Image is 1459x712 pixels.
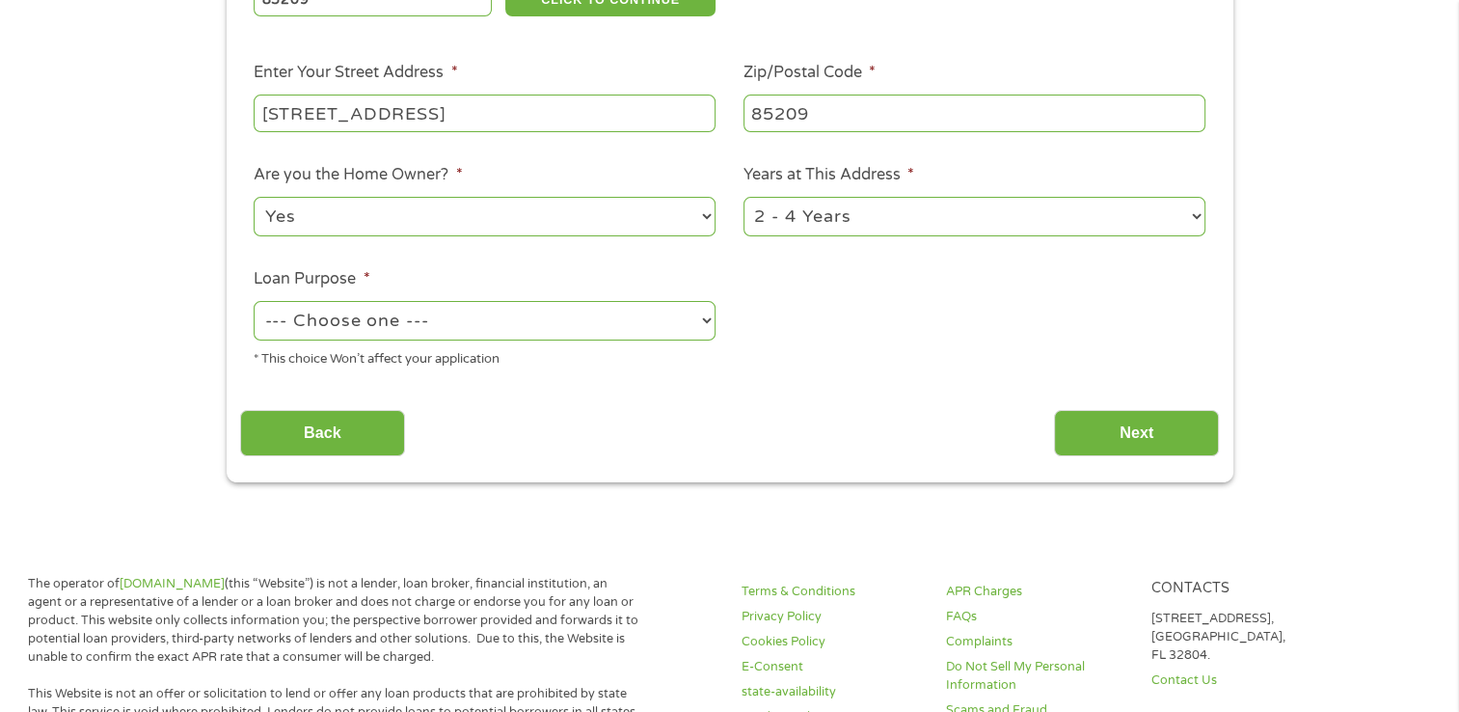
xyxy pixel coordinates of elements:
[946,633,1127,651] a: Complaints
[254,165,462,185] label: Are you the Home Owner?
[120,576,225,591] a: [DOMAIN_NAME]
[254,269,369,289] label: Loan Purpose
[946,608,1127,626] a: FAQs
[254,95,716,131] input: 1 Main Street
[1151,610,1333,665] p: [STREET_ADDRESS], [GEOGRAPHIC_DATA], FL 32804.
[254,343,716,370] div: * This choice Won’t affect your application
[742,683,923,701] a: state-availability
[28,575,643,666] p: The operator of (this “Website”) is not a lender, loan broker, financial institution, an agent or...
[1151,671,1333,690] a: Contact Us
[946,658,1127,695] a: Do Not Sell My Personal Information
[240,410,405,457] input: Back
[743,63,876,83] label: Zip/Postal Code
[742,658,923,676] a: E-Consent
[743,165,914,185] label: Years at This Address
[254,63,457,83] label: Enter Your Street Address
[742,583,923,601] a: Terms & Conditions
[1054,410,1219,457] input: Next
[946,583,1127,601] a: APR Charges
[1151,580,1333,598] h4: Contacts
[742,608,923,626] a: Privacy Policy
[742,633,923,651] a: Cookies Policy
